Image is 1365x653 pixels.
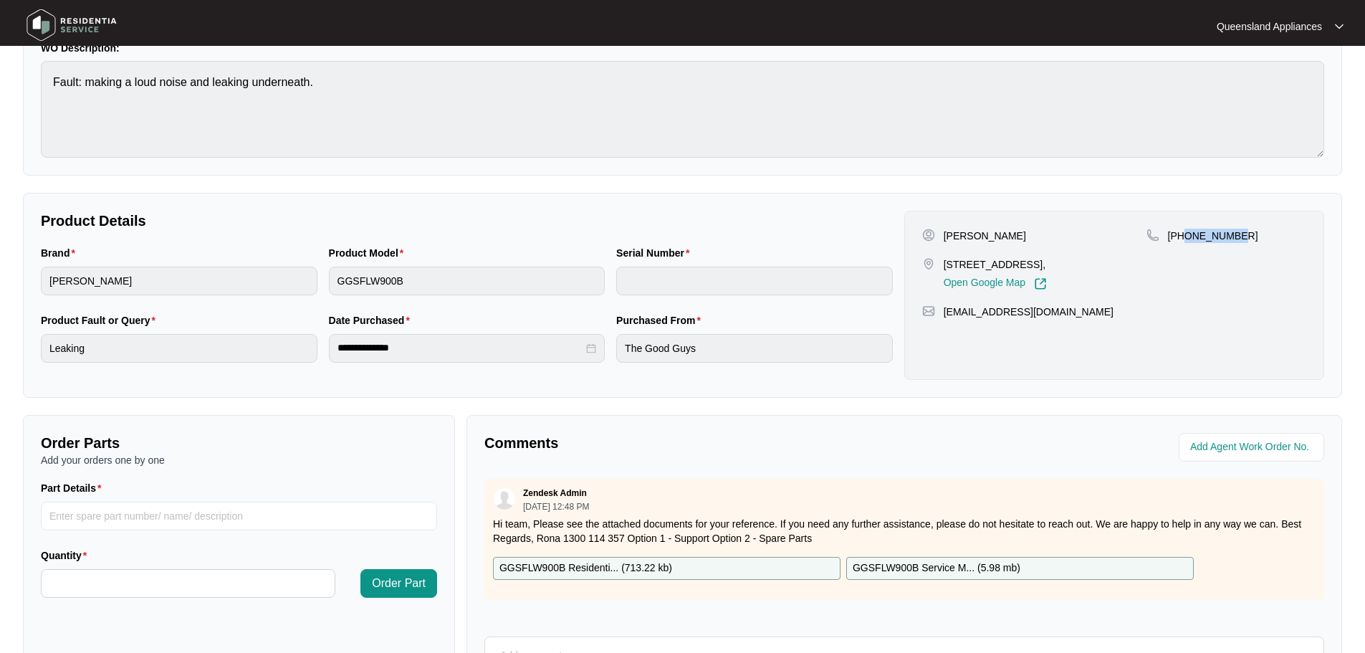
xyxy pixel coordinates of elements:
label: Serial Number [616,246,695,260]
p: Product Details [41,211,893,231]
button: Order Part [360,569,437,598]
span: Order Part [372,575,426,592]
p: [DATE] 12:48 PM [523,502,589,511]
input: Date Purchased [337,340,584,356]
input: Product Model [329,267,605,295]
p: Comments [484,433,894,453]
img: user.svg [494,488,515,510]
p: [PHONE_NUMBER] [1168,229,1258,243]
input: Quantity [42,570,335,597]
p: [STREET_ADDRESS], [944,257,1047,272]
label: Product Fault or Query [41,313,161,328]
label: Quantity [41,548,92,563]
p: Add your orders one by one [41,453,437,467]
p: Hi team, Please see the attached documents for your reference. If you need any further assistance... [493,517,1316,545]
label: Date Purchased [329,313,416,328]
img: user-pin [922,229,935,242]
img: residentia service logo [21,4,122,47]
p: Zendesk Admin [523,487,587,499]
img: Link-External [1034,277,1047,290]
input: Product Fault or Query [41,334,317,363]
textarea: Fault: making a loud noise and leaking underneath. [41,61,1324,158]
label: Part Details [41,481,107,495]
p: Order Parts [41,433,437,453]
p: GGSFLW900B Residenti... ( 713.22 kb ) [499,561,672,576]
input: Serial Number [616,267,893,295]
p: [PERSON_NAME] [944,229,1026,243]
input: Add Agent Work Order No. [1190,439,1316,456]
input: Part Details [41,502,437,530]
img: dropdown arrow [1335,23,1344,30]
img: map-pin [1146,229,1159,242]
a: Open Google Map [944,277,1047,290]
input: Purchased From [616,334,893,363]
p: GGSFLW900B Service M... ( 5.98 mb ) [853,561,1020,576]
p: Queensland Appliances [1217,19,1322,34]
input: Brand [41,267,317,295]
label: Brand [41,246,81,260]
img: map-pin [922,257,935,270]
label: Product Model [329,246,410,260]
img: map-pin [922,305,935,318]
p: [EMAIL_ADDRESS][DOMAIN_NAME] [944,305,1113,319]
label: Purchased From [616,313,707,328]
